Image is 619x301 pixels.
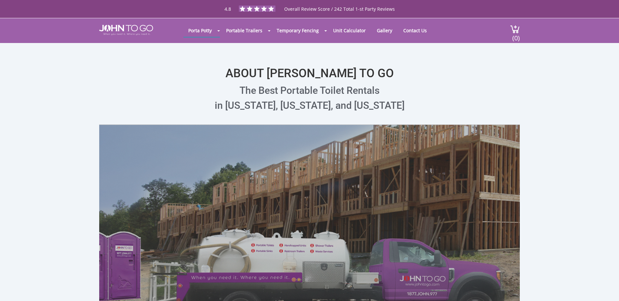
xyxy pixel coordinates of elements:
[99,25,153,35] img: JOHN to go
[328,24,371,37] a: Unit Calculator
[272,24,324,37] a: Temporary Fencing
[224,6,231,12] span: 4.8
[398,24,432,37] a: Contact Us
[512,28,520,42] span: (0)
[510,25,520,34] img: cart a
[99,83,520,113] p: The Best Portable Toilet Rentals in [US_STATE], [US_STATE], and [US_STATE]
[99,50,520,80] h1: ABOUT [PERSON_NAME] TO GO
[183,24,217,37] a: Porta Potty
[284,6,395,25] span: Overall Review Score / 242 Total 1-st Party Reviews
[221,24,267,37] a: Portable Trailers
[372,24,397,37] a: Gallery
[593,275,619,301] button: Live Chat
